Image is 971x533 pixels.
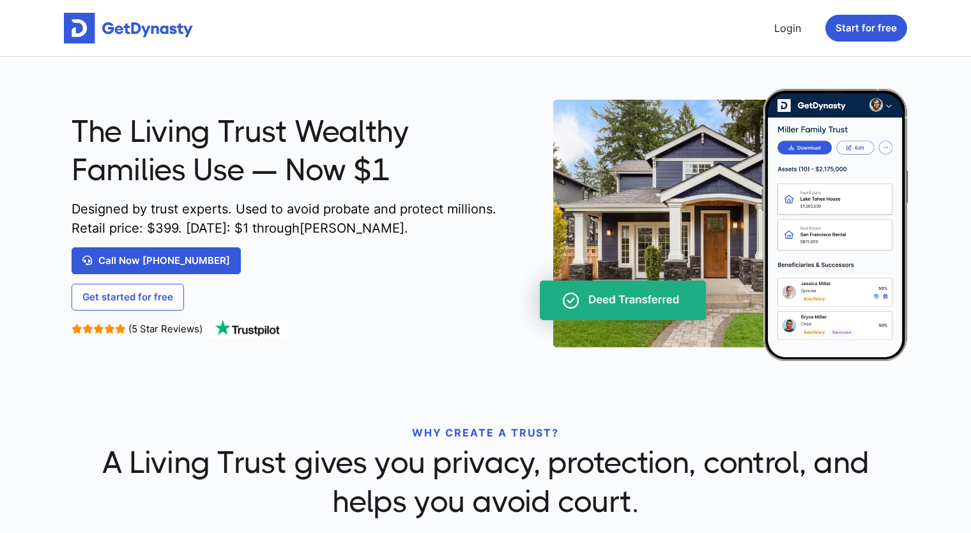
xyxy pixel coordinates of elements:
span: The Living Trust Wealthy Families Use — Now $1 [72,112,502,190]
a: Login [769,15,806,41]
button: Start for free [825,15,907,42]
span: A Living Trust gives you privacy, protection, control, and helps you avoid court. [72,444,899,521]
img: trust-on-cellphone [512,89,909,361]
span: (5 Star Reviews) [128,323,203,335]
a: Get started for free [72,284,184,311]
span: Designed by trust experts. Used to avoid probate and protect millions. Retail price: $ 399 . [DAT... [72,199,502,238]
p: WHY CREATE A TRUST? [72,425,899,440]
img: TrustPilot Logo [206,320,289,338]
img: Get started for free with Dynasty Trust Company [64,13,193,43]
a: Call Now [PHONE_NUMBER] [72,247,241,274]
